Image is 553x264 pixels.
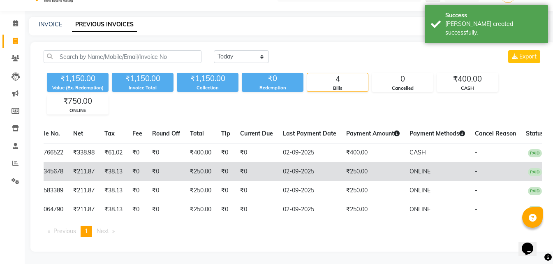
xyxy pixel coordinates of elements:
td: ₹400.00 [185,143,216,162]
span: Cancel Reason [475,130,516,137]
td: ₹0 [127,143,147,162]
div: ₹1,150.00 [47,73,109,84]
td: ₹0 [216,181,235,200]
td: ₹38.13 [99,181,127,200]
span: Tax [104,130,115,137]
td: ₹0 [235,181,278,200]
td: ₹61.02 [99,143,127,162]
span: Net [73,130,83,137]
span: Current Due [240,130,273,137]
span: PAID [528,206,542,214]
span: Last Payment Date [283,130,336,137]
td: ₹211.87 [68,162,99,181]
td: 9112345678 [25,162,68,181]
span: ONLINE [410,187,430,194]
td: ₹0 [147,143,185,162]
span: - [475,206,477,213]
td: ₹0 [235,143,278,162]
td: ₹250.00 [185,181,216,200]
span: Fee [132,130,142,137]
td: ₹38.13 [99,200,127,219]
td: 02-09-2025 [278,162,341,181]
span: ONLINE [410,206,430,213]
td: ₹250.00 [185,162,216,181]
td: ₹0 [147,162,185,181]
span: Total [190,130,204,137]
td: ₹0 [216,143,235,162]
td: ₹0 [147,200,185,219]
div: ₹750.00 [47,96,108,107]
span: Mobile No. [30,130,60,137]
td: ₹211.87 [68,200,99,219]
td: ₹250.00 [185,200,216,219]
td: ₹38.13 [99,162,127,181]
div: Collection [177,84,238,91]
td: ₹0 [127,181,147,200]
div: CASH [437,85,498,92]
input: Search by Name/Mobile/Email/Invoice No [44,50,201,63]
span: Round Off [152,130,180,137]
span: Payment Methods [410,130,465,137]
td: ₹338.98 [68,143,99,162]
span: - [475,168,477,175]
div: 0 [372,73,433,85]
span: Tip [221,130,230,137]
div: Success [445,11,542,20]
td: ₹0 [235,162,278,181]
div: Invoice Total [112,84,174,91]
button: Export [508,50,540,63]
span: Payment Amount [346,130,400,137]
span: Previous [53,227,76,235]
nav: Pagination [44,226,542,237]
td: ₹0 [235,200,278,219]
td: ₹250.00 [341,181,405,200]
td: 7389064790 [25,200,68,219]
td: 02-09-2025 [278,200,341,219]
a: PREVIOUS INVOICES [72,17,137,32]
span: Status [526,130,544,137]
div: ₹0 [242,73,303,84]
td: ₹400.00 [341,143,405,162]
div: Bills [307,85,368,92]
td: ₹0 [216,162,235,181]
td: 02-09-2025 [278,143,341,162]
div: ₹1,150.00 [177,73,238,84]
div: Cancelled [372,85,433,92]
span: PAID [528,168,542,176]
td: ₹0 [147,181,185,200]
td: ₹0 [127,162,147,181]
td: ₹0 [216,200,235,219]
td: ₹250.00 [341,200,405,219]
span: ONLINE [410,168,430,175]
span: - [475,149,477,156]
td: ₹250.00 [341,162,405,181]
span: 1 [85,227,88,235]
span: CASH [410,149,426,156]
td: 02-09-2025 [278,181,341,200]
td: 9340583389 [25,181,68,200]
div: Bill created successfully. [445,20,542,37]
div: 4 [307,73,368,85]
span: - [475,187,477,194]
div: Redemption [242,84,303,91]
iframe: chat widget [518,231,545,256]
div: Value (Ex. Redemption) [47,84,109,91]
div: ₹400.00 [437,73,498,85]
td: 8103766522 [25,143,68,162]
a: INVOICE [39,21,62,28]
span: PAID [528,187,542,195]
td: ₹0 [127,200,147,219]
span: Export [519,53,537,60]
span: PAID [528,149,542,157]
div: ONLINE [47,107,108,114]
div: ₹1,150.00 [112,73,174,84]
td: ₹211.87 [68,181,99,200]
span: Next [97,227,109,235]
